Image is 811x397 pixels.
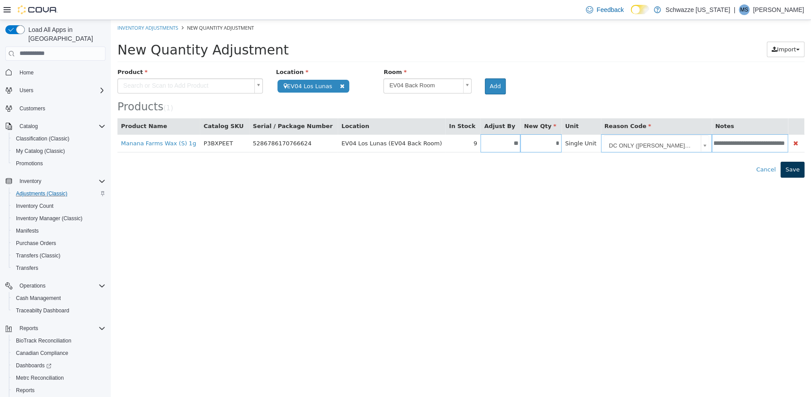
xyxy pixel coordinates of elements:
span: Promotions [16,160,43,167]
span: Adjustments (Classic) [12,188,105,199]
button: Canadian Compliance [9,347,109,359]
span: Inventory Count [16,202,54,210]
span: Classification (Classic) [12,133,105,144]
a: Metrc Reconciliation [12,373,67,383]
span: Promotions [12,158,105,169]
button: Unit [454,102,469,111]
button: Reports [2,322,109,335]
button: Cancel [640,142,670,158]
button: Inventory [2,175,109,187]
span: EV04 Back Room [273,59,348,73]
span: Dashboards [12,360,105,371]
td: 9 [335,114,370,132]
span: Import [666,26,685,33]
button: Metrc Reconciliation [9,372,109,384]
span: Inventory [19,178,41,185]
a: Adjustments (Classic) [12,188,71,199]
span: New Quantity Adjustment [7,22,178,38]
span: 1 [55,84,60,92]
button: Inventory Count [9,200,109,212]
button: Adjust By [373,102,406,111]
span: Customers [19,105,45,112]
span: Metrc Reconciliation [16,374,64,381]
button: In Stock [338,102,366,111]
a: BioTrack Reconciliation [12,335,75,346]
button: Add [374,58,395,74]
span: Traceabilty Dashboard [12,305,105,316]
button: Users [2,84,109,97]
span: Transfers [12,263,105,273]
span: Canadian Compliance [12,348,105,358]
a: Dashboards [12,360,55,371]
a: Manifests [12,226,42,236]
button: Import [656,22,694,38]
button: Purchase Orders [9,237,109,249]
a: DC ONLY ([PERSON_NAME] Clean-up) [493,115,598,132]
button: Transfers [9,262,109,274]
a: Canadian Compliance [12,348,72,358]
button: Save [670,142,694,158]
a: Cash Management [12,293,64,304]
a: Transfers (Classic) [12,250,64,261]
span: Location [165,49,198,55]
span: Home [16,67,105,78]
button: Customers [2,102,109,115]
td: 5286786170766624 [138,114,227,132]
span: Transfers (Classic) [12,250,105,261]
a: Home [16,67,37,78]
p: | [733,4,735,15]
button: Delete Product [681,118,689,128]
span: Single Unit [454,120,486,127]
button: Operations [2,280,109,292]
button: Catalog SKU [93,102,134,111]
button: Adjustments (Classic) [9,187,109,200]
span: Catalog [19,123,38,130]
span: Reports [16,387,35,394]
span: Reports [12,385,105,396]
span: Inventory Manager (Classic) [16,215,82,222]
div: Mia statkus [739,4,749,15]
input: Dark Mode [631,5,649,14]
a: Inventory Adjustments [7,4,67,11]
button: Promotions [9,157,109,170]
span: Ms [740,4,748,15]
span: Purchase Orders [12,238,105,249]
button: My Catalog (Classic) [9,145,109,157]
a: Classification (Classic) [12,133,73,144]
a: Inventory Manager (Classic) [12,213,86,224]
span: Transfers [16,265,38,272]
span: Dashboards [16,362,51,369]
span: New Qty [413,103,445,109]
span: Reason Code [494,103,540,109]
span: Home [19,69,34,76]
a: EV04 Back Room [273,58,360,74]
span: Room [273,49,296,55]
span: My Catalog (Classic) [12,146,105,156]
td: P3BXPEET [89,114,138,132]
span: Classification (Classic) [16,135,70,142]
span: Users [16,85,105,96]
span: EV04 Los Lunas [167,60,238,73]
button: Users [16,85,37,96]
a: Feedback [582,1,627,19]
button: Manifests [9,225,109,237]
span: Users [19,87,33,94]
button: Catalog [16,121,41,132]
span: Feedback [597,5,624,14]
span: Search or Scan to Add Product [7,59,140,73]
button: Operations [16,280,49,291]
button: Inventory Manager (Classic) [9,212,109,225]
button: Home [2,66,109,79]
img: Cova [18,5,58,14]
span: Operations [16,280,105,291]
button: Cash Management [9,292,109,304]
span: Cash Management [12,293,105,304]
span: BioTrack Reconciliation [12,335,105,346]
span: Traceabilty Dashboard [16,307,69,314]
a: Traceabilty Dashboard [12,305,73,316]
span: Catalog [16,121,105,132]
button: Location [230,102,260,111]
a: Dashboards [9,359,109,372]
button: Catalog [2,120,109,132]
